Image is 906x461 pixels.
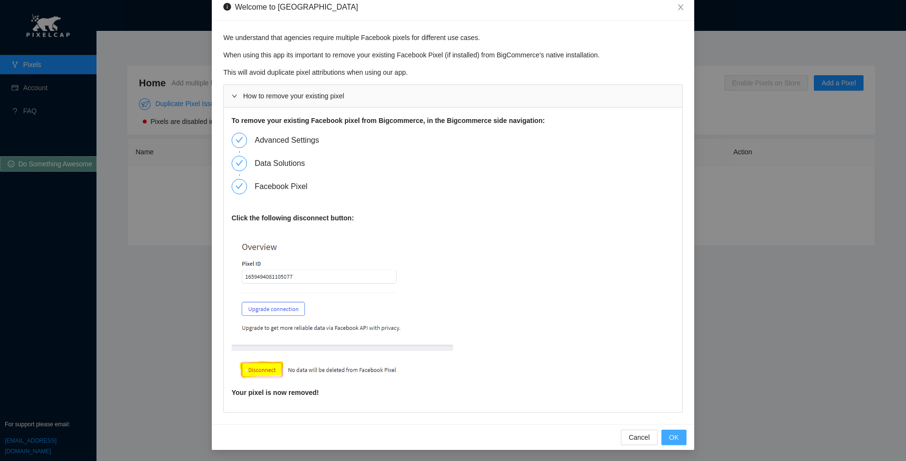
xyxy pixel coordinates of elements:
p: When using this app its important to remove your existing Facebook Pixel (if installed) from BigC... [223,50,683,60]
span: check [235,159,243,167]
p: This will avoid duplicate pixel attributions when using our app. [223,67,683,78]
span: close [677,3,685,11]
span: check [235,182,243,190]
b: Your pixel is now removed! [232,389,319,396]
div: Advanced Settings [255,133,327,148]
p: We understand that agencies require multiple Facebook pixels for different use cases. [223,32,683,43]
span: How to remove your existing pixel [243,92,344,100]
div: rightHow to remove your existing pixel [224,85,682,107]
div: Data Solutions [255,156,313,171]
button: Cancel [621,430,658,445]
span: info-circle [223,3,231,11]
b: To remove your existing Facebook pixel from Bigcommerce, in the Bigcommerce side navigation: [232,117,545,124]
button: OK [661,430,686,445]
div: Welcome to [GEOGRAPHIC_DATA] [235,2,358,13]
span: Cancel [629,432,650,443]
span: OK [669,432,679,443]
span: check [235,136,243,144]
img: fb-disconnect-button.PNG [232,230,453,387]
span: right [232,87,237,99]
b: Click the following disconnect button: [232,214,354,222]
div: Facebook Pixel [255,179,315,194]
